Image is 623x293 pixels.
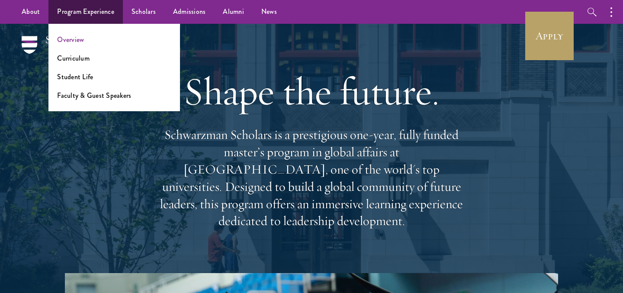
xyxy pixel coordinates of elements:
img: Schwarzman Scholars [22,36,112,66]
h1: Shape the future. [156,67,467,116]
a: Student Life [57,72,93,82]
p: Schwarzman Scholars is a prestigious one-year, fully funded master’s program in global affairs at... [156,126,467,230]
a: Curriculum [57,53,90,63]
a: Apply [525,12,574,60]
a: Faculty & Guest Speakers [57,90,131,100]
a: Overview [57,35,84,45]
